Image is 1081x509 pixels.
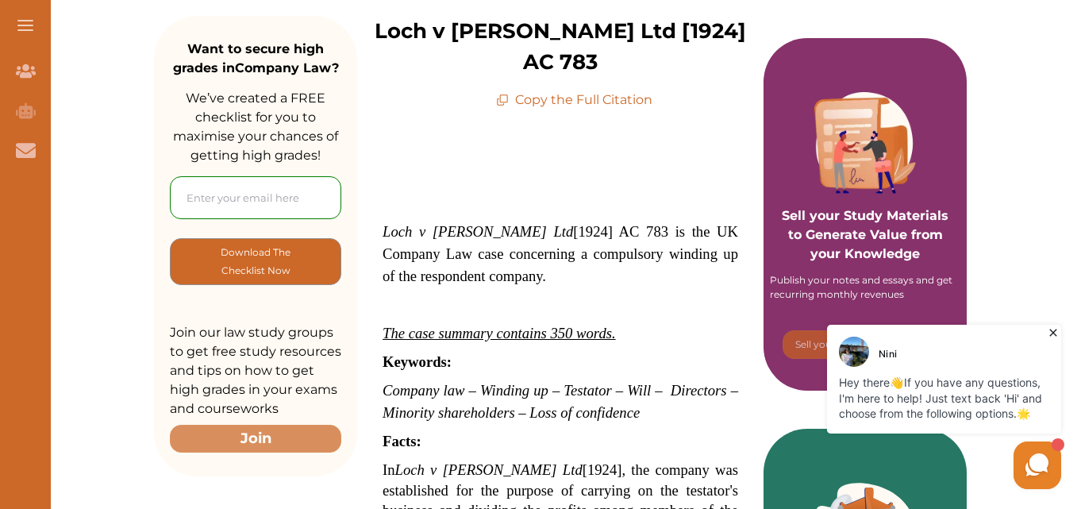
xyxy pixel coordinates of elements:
[173,41,339,75] strong: Want to secure high grades in Company Law ?
[383,382,465,399] span: Company law
[383,461,395,478] span: In
[170,323,341,418] p: Join our law study groups to get free study resources and tips on how to get high grades in your ...
[173,91,338,163] span: We’ve created a FREE checklist for you to maximise your chances of getting high grades!
[383,433,421,449] span: Facts:
[814,92,916,194] img: Purple card image
[496,91,652,110] p: Copy the Full Citation
[383,325,616,341] span: The case summary contains 350 words.
[395,461,583,478] em: Loch v [PERSON_NAME] Ltd
[383,223,738,284] span: [1924] AC 783 is the UK Company Law case concerning a compulsory winding up of the respondent com...
[383,223,573,240] em: Loch v [PERSON_NAME] Ltd
[202,243,309,280] p: Download The Checklist Now
[170,238,341,285] button: [object Object]
[383,382,738,421] span: – Winding up – Testator – Will – Directors – Minority shareholders – Loss of confidence
[700,321,1065,493] iframe: HelpCrunch
[770,273,960,302] div: Publish your notes and essays and get recurring monthly revenues
[357,16,764,78] p: Loch v [PERSON_NAME] Ltd [1924] AC 783
[779,162,951,264] p: Sell your Study Materials to Generate Value from your Knowledge
[383,353,452,370] span: Keywords:
[170,176,341,219] input: Enter your email here
[170,425,341,453] button: Join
